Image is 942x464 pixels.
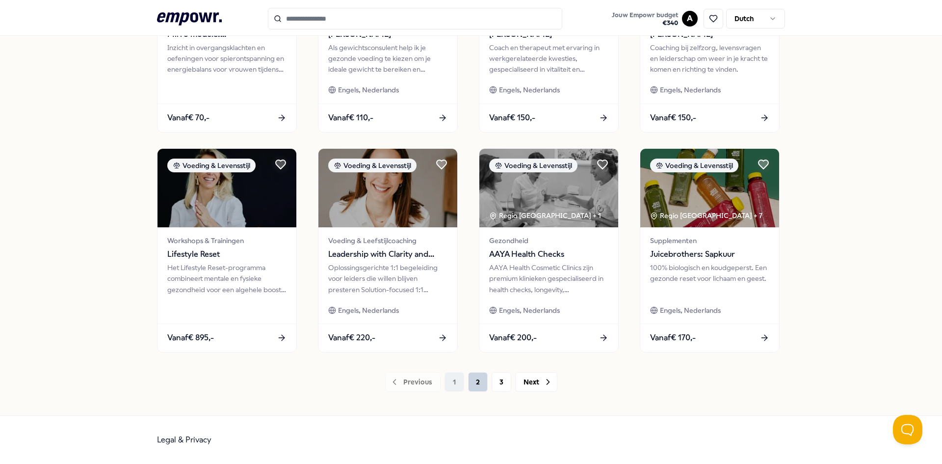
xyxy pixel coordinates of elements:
[167,42,287,75] div: Inzicht in overgangsklachten en oefeningen voor spierontspanning en energiebalans voor vrouwen ti...
[499,84,560,95] span: Engels, Nederlands
[515,372,557,392] button: Next
[608,8,682,29] a: Jouw Empowr budget€340
[318,148,458,353] a: package imageVoeding & LevensstijlVoeding & LeefstijlcoachingLeadership with Clarity and EnergyOp...
[157,148,297,353] a: package imageVoeding & LevensstijlWorkshops & TrainingenLifestyle ResetHet Lifestyle Reset-progra...
[640,149,779,227] img: package image
[489,262,608,295] div: AAYA Health Cosmetic Clinics zijn premium klinieken gespecialiseerd in health checks, longevity, ...
[328,111,373,124] span: Vanaf € 110,-
[610,9,680,29] button: Jouw Empowr budget€340
[492,372,511,392] button: 3
[489,235,608,246] span: Gezondheid
[167,331,214,344] span: Vanaf € 895,-
[157,435,211,444] a: Legal & Privacy
[167,248,287,261] span: Lifestyle Reset
[479,149,618,227] img: package image
[650,42,769,75] div: Coaching bij zelfzorg, levensvragen en leiderschap om weer in je kracht te komen en richting te v...
[167,159,256,172] div: Voeding & Levensstijl
[650,111,696,124] span: Vanaf € 150,-
[650,159,738,172] div: Voeding & Levensstijl
[612,19,678,27] span: € 340
[167,235,287,246] span: Workshops & Trainingen
[650,235,769,246] span: Supplementen
[650,262,769,295] div: 100% biologisch en koudgeperst. Een gezonde reset voor lichaam en geest.
[328,235,447,246] span: Voeding & Leefstijlcoaching
[479,148,619,353] a: package imageVoeding & LevensstijlRegio [GEOGRAPHIC_DATA] + 1GezondheidAAYA Health ChecksAAYA Hea...
[338,84,399,95] span: Engels, Nederlands
[612,11,678,19] span: Jouw Empowr budget
[268,8,562,29] input: Search for products, categories or subcategories
[338,305,399,316] span: Engels, Nederlands
[468,372,488,392] button: 2
[640,148,780,353] a: package imageVoeding & LevensstijlRegio [GEOGRAPHIC_DATA] + 7SupplementenJuicebrothers: Sapkuur10...
[893,415,922,444] iframe: Help Scout Beacon - Open
[489,111,535,124] span: Vanaf € 150,-
[328,262,447,295] div: Oplossingsgerichte 1:1 begeleiding voor leiders die willen blijven presteren Solution-focused 1:1...
[318,149,457,227] img: package image
[489,331,537,344] span: Vanaf € 200,-
[328,331,375,344] span: Vanaf € 220,-
[682,11,698,27] button: A
[650,331,696,344] span: Vanaf € 170,-
[489,42,608,75] div: Coach en therapeut met ervaring in werkgerelateerde kwesties, gespecialiseerd in vitaliteit en vo...
[650,248,769,261] span: Juicebrothers: Sapkuur
[660,305,721,316] span: Engels, Nederlands
[167,262,287,295] div: Het Lifestyle Reset-programma combineert mentale en fysieke gezondheid voor een algehele boost in...
[328,248,447,261] span: Leadership with Clarity and Energy
[650,210,762,221] div: Regio [GEOGRAPHIC_DATA] + 7
[499,305,560,316] span: Engels, Nederlands
[328,42,447,75] div: Als gewichtsconsulent help ik je gezonde voeding te kiezen om je ideale gewicht te bereiken en be...
[167,111,209,124] span: Vanaf € 70,-
[489,210,601,221] div: Regio [GEOGRAPHIC_DATA] + 1
[489,248,608,261] span: AAYA Health Checks
[328,159,417,172] div: Voeding & Levensstijl
[489,159,577,172] div: Voeding & Levensstijl
[157,149,296,227] img: package image
[660,84,721,95] span: Engels, Nederlands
